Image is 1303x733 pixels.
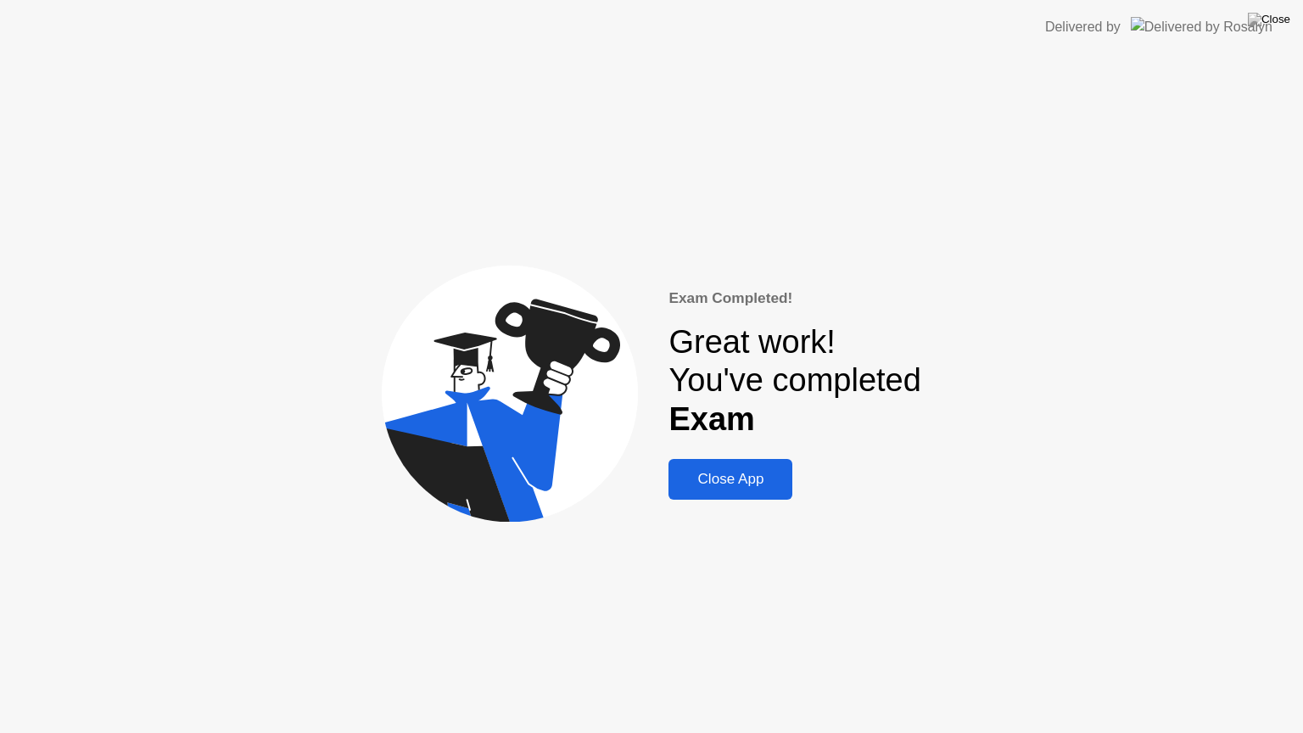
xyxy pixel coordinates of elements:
[668,323,920,439] div: Great work! You've completed
[668,459,792,500] button: Close App
[668,288,920,310] div: Exam Completed!
[1131,17,1272,36] img: Delivered by Rosalyn
[674,471,787,488] div: Close App
[668,401,754,437] b: Exam
[1045,17,1121,37] div: Delivered by
[1248,13,1290,26] img: Close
